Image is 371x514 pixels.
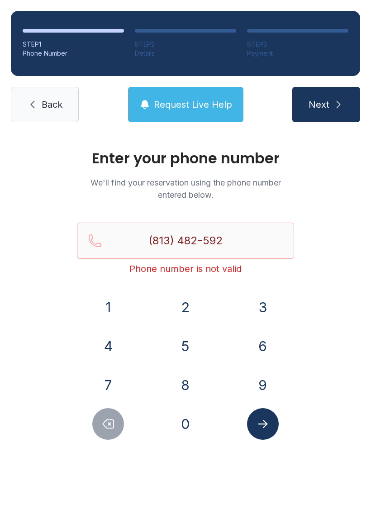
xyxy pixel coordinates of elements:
h1: Enter your phone number [77,151,294,166]
div: Details [135,49,236,58]
button: 1 [92,291,124,323]
button: 0 [170,408,201,440]
span: Next [309,98,329,111]
div: Phone Number [23,49,124,58]
div: Payment [247,49,348,58]
div: Phone number is not valid [77,262,294,275]
div: STEP 3 [247,40,348,49]
button: Delete number [92,408,124,440]
div: STEP 2 [135,40,236,49]
button: 7 [92,369,124,401]
button: 6 [247,330,279,362]
button: 5 [170,330,201,362]
button: 3 [247,291,279,323]
span: Request Live Help [154,98,232,111]
input: Reservation phone number [77,223,294,259]
button: Submit lookup form [247,408,279,440]
button: 4 [92,330,124,362]
button: 9 [247,369,279,401]
p: We'll find your reservation using the phone number entered below. [77,176,294,201]
button: 8 [170,369,201,401]
div: STEP 1 [23,40,124,49]
button: 2 [170,291,201,323]
span: Back [42,98,62,111]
